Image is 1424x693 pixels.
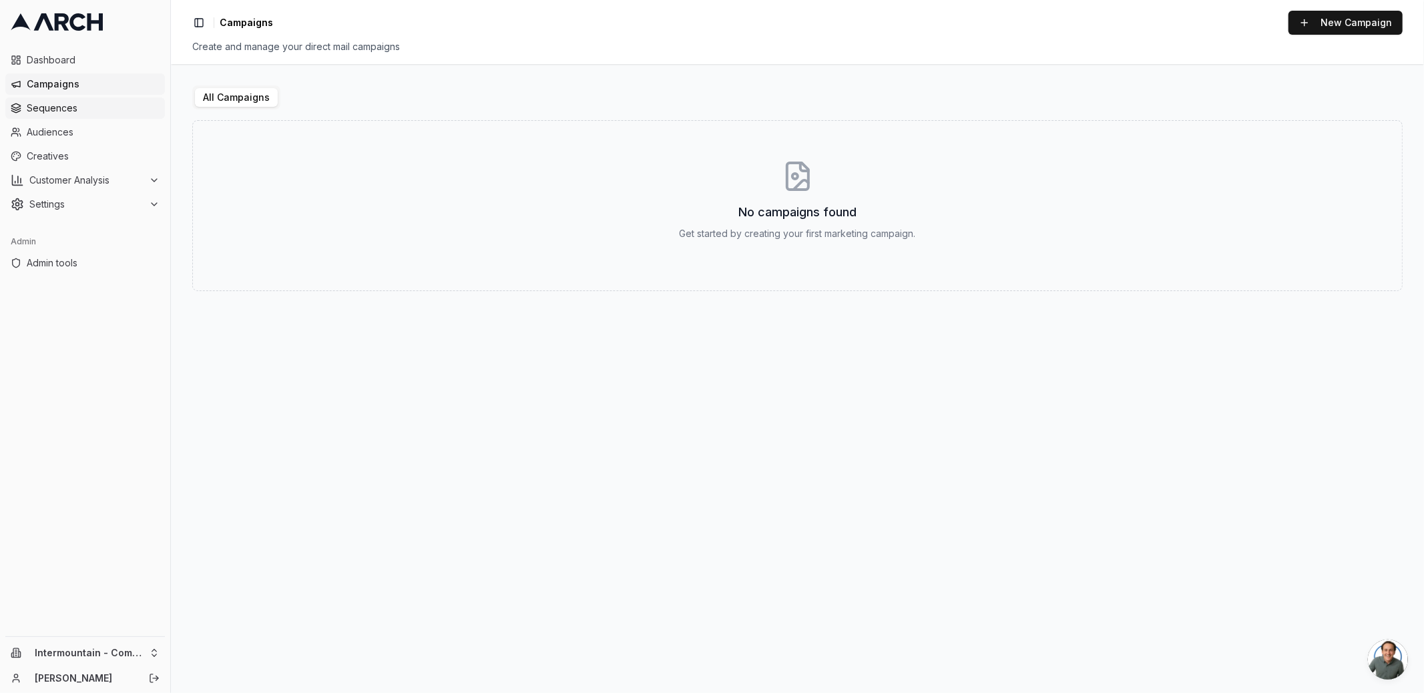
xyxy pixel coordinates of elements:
span: Sequences [27,101,160,115]
div: Open chat [1368,640,1408,680]
button: New Campaign [1288,11,1403,35]
a: Sequences [5,97,165,119]
button: Log out [145,669,164,688]
a: Creatives [5,146,165,167]
span: Creatives [27,150,160,163]
button: All Campaigns [195,88,278,107]
span: Campaigns [27,77,160,91]
nav: breadcrumb [220,16,273,29]
a: Campaigns [5,73,165,95]
span: Campaigns [220,16,273,29]
a: [PERSON_NAME] [35,672,134,685]
a: Dashboard [5,49,165,71]
a: Audiences [5,122,165,143]
p: Get started by creating your first marketing campaign. [680,227,916,240]
button: Customer Analysis [5,170,165,191]
span: Intermountain - Comfort Solutions [35,647,144,659]
button: Intermountain - Comfort Solutions [5,642,165,664]
span: Audiences [27,126,160,139]
a: Admin tools [5,252,165,274]
div: Create and manage your direct mail campaigns [192,40,1403,53]
span: Settings [29,198,144,211]
div: Admin [5,231,165,252]
span: Dashboard [27,53,160,67]
button: Settings [5,194,165,215]
h3: No campaigns found [738,203,857,222]
span: Customer Analysis [29,174,144,187]
span: Admin tools [27,256,160,270]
